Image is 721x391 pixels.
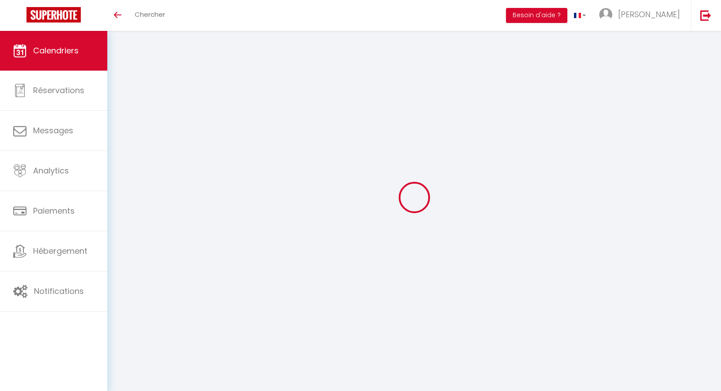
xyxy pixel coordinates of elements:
img: Super Booking [26,7,81,23]
span: Réservations [33,85,84,96]
img: logout [700,10,711,21]
span: Hébergement [33,245,87,256]
span: Paiements [33,205,75,216]
button: Besoin d'aide ? [506,8,567,23]
img: ... [599,8,612,21]
span: Analytics [33,165,69,176]
span: Chercher [135,10,165,19]
span: Calendriers [33,45,79,56]
span: Messages [33,125,73,136]
span: Notifications [34,286,84,297]
span: [PERSON_NAME] [618,9,680,20]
